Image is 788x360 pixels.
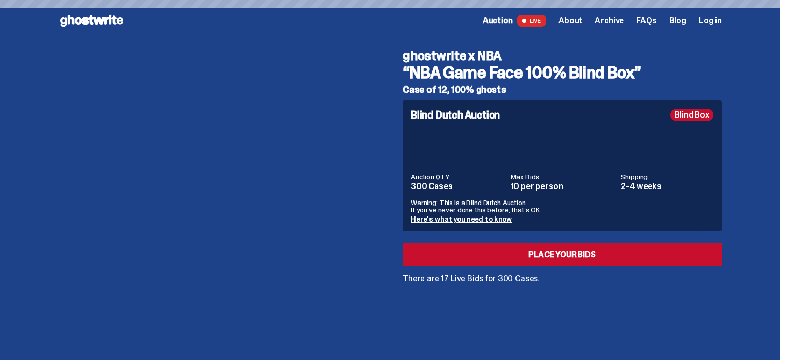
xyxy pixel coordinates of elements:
a: Here's what you need to know [411,214,512,224]
h5: Case of 12, 100% ghosts [403,85,722,94]
a: Log in [699,17,722,25]
dd: 2-4 weeks [621,182,713,191]
dt: Auction QTY [411,173,505,180]
span: Auction [483,17,513,25]
h4: Blind Dutch Auction [411,110,500,120]
h3: “NBA Game Face 100% Blind Box” [403,64,722,81]
p: Warning: This is a Blind Dutch Auction. If you’ve never done this before, that’s OK. [411,199,713,213]
h4: ghostwrite x NBA [403,50,722,62]
dd: 300 Cases [411,182,505,191]
a: Place your Bids [403,243,722,266]
div: Blind Box [670,109,713,121]
a: FAQs [636,17,656,25]
dt: Max Bids [511,173,615,180]
dd: 10 per person [511,182,615,191]
a: Auction LIVE [483,15,546,27]
p: There are 17 Live Bids for 300 Cases. [403,275,722,283]
a: Blog [669,17,686,25]
dt: Shipping [621,173,713,180]
a: About [558,17,582,25]
a: Archive [595,17,624,25]
span: LIVE [517,15,547,27]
